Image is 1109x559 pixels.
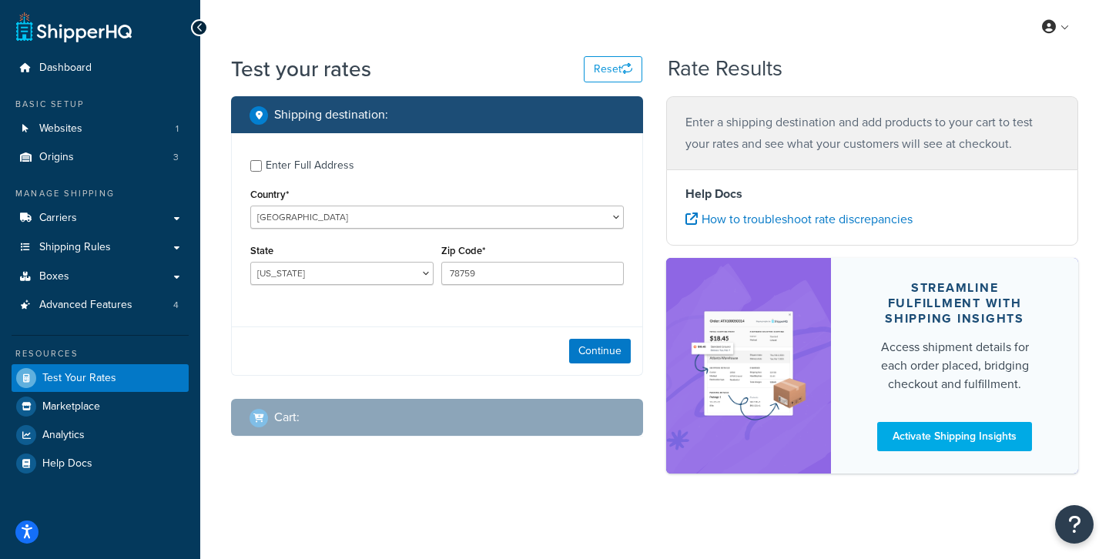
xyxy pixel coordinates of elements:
[176,122,179,136] span: 1
[1055,505,1094,544] button: Open Resource Center
[12,393,189,420] a: Marketplace
[39,299,132,312] span: Advanced Features
[877,422,1032,451] a: Activate Shipping Insights
[868,280,1041,326] div: Streamline Fulfillment with Shipping Insights
[231,54,371,84] h1: Test your rates
[689,281,808,450] img: feature-image-si-e24932ea9b9fcd0ff835db86be1ff8d589347e8876e1638d903ea230a36726be.png
[250,189,289,200] label: Country*
[42,457,92,470] span: Help Docs
[250,160,262,172] input: Enter Full Address
[39,270,69,283] span: Boxes
[266,155,354,176] div: Enter Full Address
[12,115,189,143] li: Websites
[584,56,642,82] button: Reset
[12,98,189,111] div: Basic Setup
[668,57,782,81] h2: Rate Results
[12,204,189,233] a: Carriers
[12,364,189,392] a: Test Your Rates
[12,421,189,449] a: Analytics
[39,241,111,254] span: Shipping Rules
[685,210,913,228] a: How to troubleshoot rate discrepancies
[42,429,85,442] span: Analytics
[441,245,485,256] label: Zip Code*
[39,151,74,164] span: Origins
[39,212,77,225] span: Carriers
[42,400,100,413] span: Marketplace
[12,143,189,172] li: Origins
[274,108,388,122] h2: Shipping destination :
[868,338,1041,393] div: Access shipment details for each order placed, bridging checkout and fulfillment.
[12,54,189,82] a: Dashboard
[12,450,189,477] a: Help Docs
[173,299,179,312] span: 4
[39,122,82,136] span: Websites
[12,187,189,200] div: Manage Shipping
[12,233,189,262] a: Shipping Rules
[12,291,189,320] a: Advanced Features4
[685,112,1059,155] p: Enter a shipping destination and add products to your cart to test your rates and see what your c...
[12,143,189,172] a: Origins3
[39,62,92,75] span: Dashboard
[274,410,300,424] h2: Cart :
[12,347,189,360] div: Resources
[173,151,179,164] span: 3
[42,372,116,385] span: Test Your Rates
[12,263,189,291] a: Boxes
[685,185,1059,203] h4: Help Docs
[12,291,189,320] li: Advanced Features
[569,339,631,363] button: Continue
[250,245,273,256] label: State
[12,115,189,143] a: Websites1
